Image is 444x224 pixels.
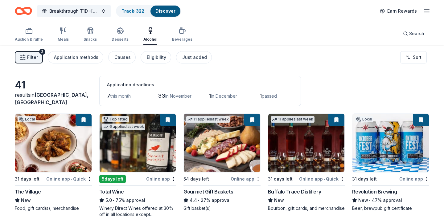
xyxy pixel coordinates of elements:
div: Local [18,116,36,122]
div: Top rated [102,116,129,122]
span: 1 [260,92,262,99]
div: Application deadlines [107,81,293,88]
div: Online app [399,175,429,183]
div: Buffalo Trace Distillery [268,188,321,195]
span: in December [211,93,237,99]
img: Image for Revolution Brewing [352,114,429,172]
a: Image for The Village Local31 days leftOnline app•QuickThe VillageNewFood, gift card(s), merchandise [15,113,92,211]
button: Auction & raffle [15,25,43,45]
a: Image for Buffalo Trace Distillery11 applieslast week31 days leftOnline app•QuickBuffalo Trace Di... [268,113,345,211]
div: 5 days left [99,175,126,183]
span: passed [262,93,277,99]
button: Snacks [84,25,97,45]
span: • [198,198,200,203]
a: Home [15,4,32,18]
a: Earn Rewards [376,6,421,17]
span: 5.0 [105,197,112,204]
button: Just added [176,51,212,63]
div: 54 days left [183,175,209,183]
button: Alcohol [143,25,157,45]
div: Gourmet Gift Baskets [183,188,233,195]
div: 31 days left [268,175,293,183]
button: Desserts [112,25,129,45]
div: Beer, brewpub gift certificate [352,205,429,211]
span: • [71,177,72,181]
span: in [15,92,88,105]
div: Eligibility [147,54,166,61]
div: 31 days left [352,175,377,183]
button: Track· 322Discover [116,5,181,17]
div: Winery Direct Wines offered at 30% off in all locations except [GEOGRAPHIC_DATA], [GEOGRAPHIC_DAT... [99,205,176,218]
div: Beverages [172,37,192,42]
div: Total Wine [99,188,124,195]
button: Meals [58,25,69,45]
span: • [369,198,371,203]
div: Desserts [112,37,129,42]
div: Meals [58,37,69,42]
div: Local [355,116,373,122]
span: [GEOGRAPHIC_DATA], [GEOGRAPHIC_DATA] [15,92,88,105]
button: Causes [108,51,136,63]
a: Track· 322 [121,8,144,14]
div: results [15,91,92,106]
img: Image for Buffalo Trace Distillery [268,114,345,172]
div: 75% approval [99,197,176,204]
span: New [358,197,368,204]
div: 27% approval [183,197,261,204]
div: Alcohol [143,37,157,42]
div: Online app [146,175,176,183]
button: Eligibility [141,51,171,63]
a: Image for Revolution BrewingLocal31 days leftOnline appRevolution BrewingNew•47% approvalBeer, br... [352,113,429,211]
div: 11 applies last week [271,116,314,123]
div: The Village [15,188,41,195]
div: Causes [114,54,131,61]
div: 31 days left [15,175,39,183]
div: Online app Quick [46,175,92,183]
div: Revolution Brewing [352,188,397,195]
span: Breakthrough T1D -[US_STATE] Gala 2025 [49,7,99,15]
img: Image for Gourmet Gift Baskets [184,114,260,172]
img: Image for The Village [15,114,92,172]
div: 6 applies last week [102,124,145,130]
div: 2 [39,49,45,55]
div: Auction & raffle [15,37,43,42]
div: 11 applies last week [186,116,230,123]
button: Breakthrough T1D -[US_STATE] Gala 2025 [37,5,111,17]
span: Filter [27,54,38,61]
span: in November [165,93,191,99]
button: Sort [400,51,427,63]
button: Beverages [172,25,192,45]
img: Image for Total Wine [100,114,176,172]
div: Snacks [84,37,97,42]
div: Just added [182,54,207,61]
button: Search [398,27,429,40]
div: Gift basket(s) [183,205,261,211]
span: Search [409,30,424,37]
span: New [274,197,284,204]
div: Online app [231,175,261,183]
span: 7 [107,92,110,99]
span: New [21,197,31,204]
a: Image for Gourmet Gift Baskets11 applieslast week54 days leftOnline appGourmet Gift Baskets4.4•27... [183,113,261,211]
div: 47% approval [352,197,429,204]
div: Bourbon, gift cards, and merchandise [268,205,345,211]
span: 1 [209,92,211,99]
div: 41 [15,79,92,91]
div: Online app Quick [299,175,345,183]
span: • [113,198,114,203]
span: Sort [413,54,421,61]
a: Image for Total WineTop rated6 applieslast week5days leftOnline appTotal Wine5.0•75% approvalWine... [99,113,176,218]
span: • [324,177,325,181]
div: Food, gift card(s), merchandise [15,205,92,211]
button: Filter2 [15,51,43,63]
a: Discover [155,8,175,14]
span: 33 [158,92,165,99]
span: 4.4 [190,197,197,204]
span: this month [110,93,131,99]
button: Application methods [48,51,103,63]
div: Application methods [54,54,98,61]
